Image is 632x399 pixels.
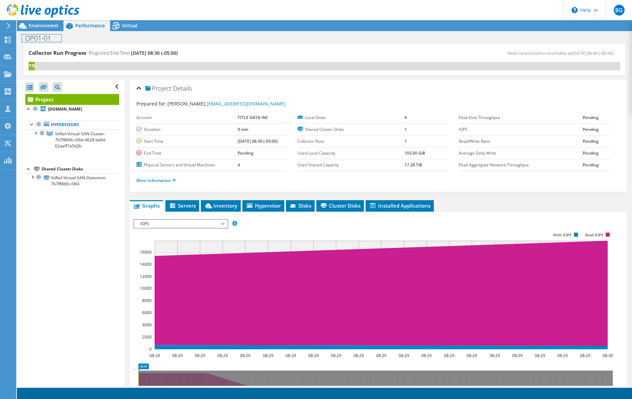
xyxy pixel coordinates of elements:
[404,150,425,156] b: 103.00 GiB
[297,162,404,168] label: Used Shared Capacity
[133,202,160,209] span: Graphs
[246,202,281,209] span: Hypervisor
[583,162,599,168] b: Pending
[136,100,166,107] label: Prepared for:
[238,115,268,120] b: TITLE DATA INC
[167,100,286,107] span: [PERSON_NAME],
[585,233,603,237] text: Read IOPS
[169,202,196,209] span: Servers
[142,322,152,328] text: 4000
[142,310,152,315] text: 6000
[29,22,58,29] span: Environment
[297,150,404,157] label: Used Local Capacity
[297,114,404,121] label: Local Disks
[25,129,119,150] a: VxRail-Virtual-SAN-Cluster-7b7f8666-c064-4628-ba64-62aaff7a5d2b
[459,126,583,133] label: IOPS
[444,353,454,358] text: 08:29
[459,162,583,168] label: Peak Aggregate Network Throughput
[29,62,35,69] div: 1%
[204,202,237,209] span: Inventory
[572,50,613,56] span: [DATE] 08:40 (-05:00)
[398,353,409,358] text: 08:29
[263,353,273,358] text: 08:29
[459,114,583,121] label: Peak Disk Throughput
[580,353,590,358] text: 08:29
[55,131,106,149] span: VxRail-Virtual-SAN-Cluster-7b7f8666-c064-4628-ba64-62aaff7a5d2b
[238,162,240,168] b: 4
[25,173,119,188] a: VxRail-Virtual-SAN-Datastore-7b7f8666-c064
[42,165,119,173] div: Shared Cluster Disks
[353,353,364,358] text: 08:29
[25,120,119,129] a: Hypervisors
[136,150,238,157] label: End Time
[145,85,172,92] span: Project
[142,298,152,303] text: 8000
[583,150,599,156] b: Pending
[421,353,431,358] text: 08:29
[136,138,238,145] label: Start Time
[404,126,407,132] b: 1
[136,126,238,133] label: Duration
[238,138,278,144] b: [DATE] 08:30 (-05:00)
[137,220,224,228] span: IOPS
[583,126,599,132] b: Pending
[25,94,119,105] a: Project
[238,126,248,132] b: 0 min
[583,138,599,144] b: Pending
[149,346,152,352] text: 0
[297,138,404,145] label: Collector Runs
[602,353,613,358] text: 08:30
[285,353,296,358] text: 08:29
[217,353,228,358] text: 08:29
[75,22,105,29] span: Performance
[459,138,583,145] label: Read/Write Ratio
[534,353,545,358] text: 08:29
[207,100,286,107] a: [EMAIL_ADDRESS][DOMAIN_NAME]
[140,249,152,255] text: 16000
[489,353,500,358] text: 08:29
[320,202,361,209] span: Cluster Disks
[466,353,477,358] text: 08:29
[136,114,238,121] label: Account
[572,7,578,13] svg: \n
[140,274,152,279] text: 12000
[140,261,152,267] text: 14000
[240,353,250,358] text: 08:29
[136,162,238,168] label: Physical Servers and Virtual Machines
[238,150,254,156] b: Pending
[369,202,430,209] span: Installed Applications
[553,233,572,237] text: Write IOPS
[297,126,404,133] label: Shared Cluster Disks
[308,353,318,358] text: 08:29
[376,353,386,358] text: 08:29
[289,202,311,209] span: Disks
[22,34,61,42] h1: OP01-01
[173,84,192,92] span: Details
[140,285,152,291] text: 10000
[142,334,152,340] text: 2000
[557,353,568,358] text: 08:29
[404,138,407,144] b: 1
[172,353,182,358] text: 08:29
[194,353,205,358] text: 08:29
[122,22,137,29] span: Virtual
[48,106,82,112] b: [DOMAIN_NAME]
[459,150,583,157] label: Average Daily Write
[583,115,599,120] b: Pending
[331,353,341,358] text: 08:29
[512,353,522,358] text: 08:29
[136,178,176,183] a: More Information
[149,353,160,358] text: 08:29
[404,162,422,168] b: 17.28 TiB
[25,105,119,114] a: [DOMAIN_NAME]
[614,5,625,16] span: BG
[131,50,178,56] span: [DATE] 08:30 (-05:00)
[507,50,617,56] span: Next recalculation available at
[89,49,178,57] h4: Projected End Time:
[404,115,407,120] b: 4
